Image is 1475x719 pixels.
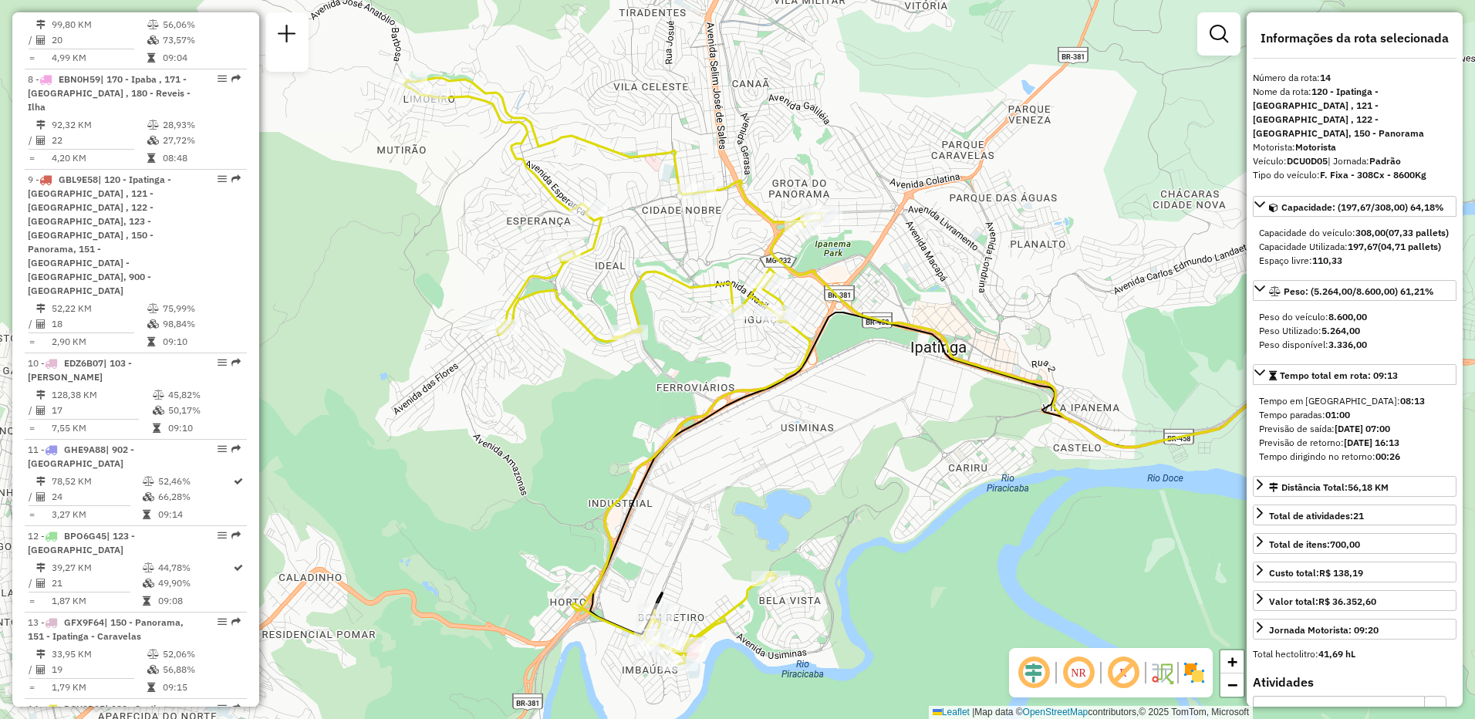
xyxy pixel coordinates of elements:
[1149,660,1174,685] img: Fluxo de ruas
[162,662,240,677] td: 56,88%
[1023,707,1089,717] a: OpenStreetMap
[28,420,35,436] td: =
[28,316,35,332] td: /
[218,74,227,83] em: Opções
[64,357,103,369] span: EDZ6B07
[51,680,147,695] td: 1,79 KM
[1253,168,1456,182] div: Tipo do veículo:
[1344,437,1399,448] strong: [DATE] 16:13
[1253,647,1456,661] div: Total hectolitro:
[1253,505,1456,525] a: Total de atividades:21
[36,579,46,588] i: Total de Atividades
[1319,567,1363,579] strong: R$ 138,19
[1253,388,1456,470] div: Tempo total em rota: 09:13
[1105,654,1142,691] span: Exibir rótulo
[28,593,35,609] td: =
[1253,85,1456,140] div: Nome da rota:
[1259,338,1450,352] div: Peso disponível:
[51,646,147,662] td: 33,95 KM
[36,136,46,145] i: Total de Atividades
[51,334,147,349] td: 2,90 KM
[28,32,35,48] td: /
[1253,533,1456,554] a: Total de itens:700,00
[51,489,142,505] td: 24
[51,316,147,332] td: 18
[167,403,241,418] td: 50,17%
[1320,169,1426,181] strong: F. Fixa - 308Cx - 8600Kg
[28,616,184,642] span: | 150 - Panorama, 151 - Ipatinga - Caravelas
[1259,324,1450,338] div: Peso Utilizado:
[1378,241,1441,252] strong: (04,71 pallets)
[1253,220,1456,274] div: Capacidade: (197,67/308,00) 64,18%
[231,704,241,713] em: Rota exportada
[157,593,232,609] td: 09:08
[36,406,46,415] i: Total de Atividades
[162,17,240,32] td: 56,06%
[218,617,227,626] em: Opções
[1355,227,1386,238] strong: 308,00
[1253,86,1424,139] strong: 120 - Ipatinga - [GEOGRAPHIC_DATA] , 121 - [GEOGRAPHIC_DATA] , 122 - [GEOGRAPHIC_DATA], 150 - Pan...
[64,444,106,455] span: GHE9A88
[157,474,232,489] td: 52,46%
[143,492,154,501] i: % de utilização da cubagem
[1259,436,1450,450] div: Previsão de retorno:
[59,174,98,185] span: GBL9E58
[231,531,241,540] em: Rota exportada
[1295,141,1336,153] strong: Motorista
[36,650,46,659] i: Distância Total
[147,683,155,692] i: Tempo total em rota
[162,301,240,316] td: 75,99%
[36,319,46,329] i: Total de Atividades
[1386,227,1449,238] strong: (07,33 pallets)
[972,707,974,717] span: |
[28,50,35,66] td: =
[147,35,159,45] i: % de utilização da cubagem
[1280,370,1398,381] span: Tempo total em rota: 09:13
[1287,155,1328,167] strong: DCU0D05
[1253,675,1456,690] h4: Atividades
[1060,654,1097,691] span: Ocultar NR
[1259,394,1450,408] div: Tempo em [GEOGRAPHIC_DATA]:
[28,357,132,383] span: | 103 - [PERSON_NAME]
[1335,423,1390,434] strong: [DATE] 07:00
[1253,196,1456,217] a: Capacidade: (197,67/308,00) 64,18%
[1253,71,1456,85] div: Número da rota:
[36,120,46,130] i: Distância Total
[1220,673,1244,697] a: Zoom out
[1259,422,1450,436] div: Previsão de saída:
[51,301,147,316] td: 52,22 KM
[1253,280,1456,301] a: Peso: (5.264,00/8.600,00) 61,21%
[1320,72,1331,83] strong: 14
[218,531,227,540] em: Opções
[218,444,227,454] em: Opções
[51,507,142,522] td: 3,27 KM
[1312,255,1342,266] strong: 110,33
[28,150,35,166] td: =
[162,334,240,349] td: 09:10
[147,304,159,313] i: % de utilização do peso
[36,477,46,486] i: Distância Total
[147,120,159,130] i: % de utilização do peso
[36,492,46,501] i: Total de Atividades
[218,174,227,184] em: Opções
[157,489,232,505] td: 66,28%
[1253,304,1456,358] div: Peso: (5.264,00/8.600,00) 61,21%
[147,53,155,62] i: Tempo total em rota
[51,662,147,677] td: 19
[28,489,35,505] td: /
[64,530,106,542] span: BPO6G45
[147,136,159,145] i: % de utilização da cubagem
[36,304,46,313] i: Distância Total
[1220,650,1244,673] a: Zoom in
[1369,155,1401,167] strong: Padrão
[1253,364,1456,385] a: Tempo total em rota: 09:13
[231,74,241,83] em: Rota exportada
[143,563,154,572] i: % de utilização do peso
[51,17,147,32] td: 99,80 KM
[51,50,147,66] td: 4,99 KM
[1400,395,1425,407] strong: 08:13
[28,73,191,113] span: 8 -
[1259,408,1450,422] div: Tempo paradas:
[51,32,147,48] td: 20
[218,358,227,367] em: Opções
